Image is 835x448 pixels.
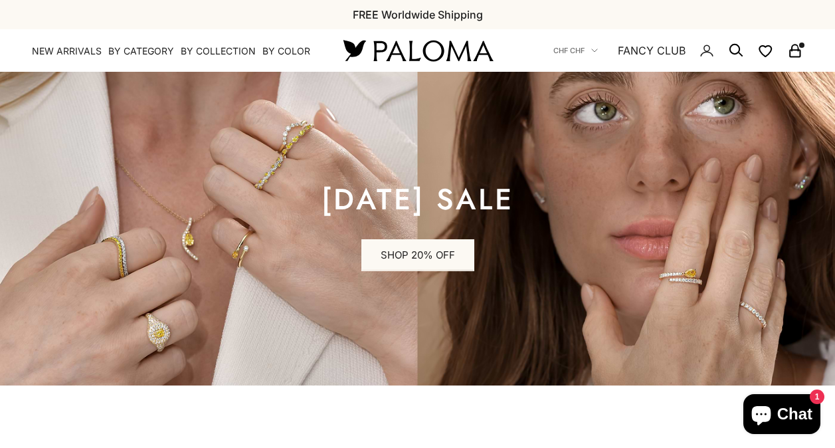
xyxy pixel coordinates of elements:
inbox-online-store-chat: Shopify online store chat [739,394,824,437]
button: CHF CHF [553,45,598,56]
nav: Primary navigation [32,45,312,58]
a: FANCY CLUB [618,42,686,59]
summary: By Category [108,45,174,58]
a: SHOP 20% OFF [361,239,474,271]
p: [DATE] sale [322,186,514,213]
span: CHF CHF [553,45,585,56]
summary: By Collection [181,45,256,58]
a: NEW ARRIVALS [32,45,102,58]
summary: By Color [262,45,310,58]
p: FREE Worldwide Shipping [353,6,483,23]
nav: Secondary navigation [553,29,803,72]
